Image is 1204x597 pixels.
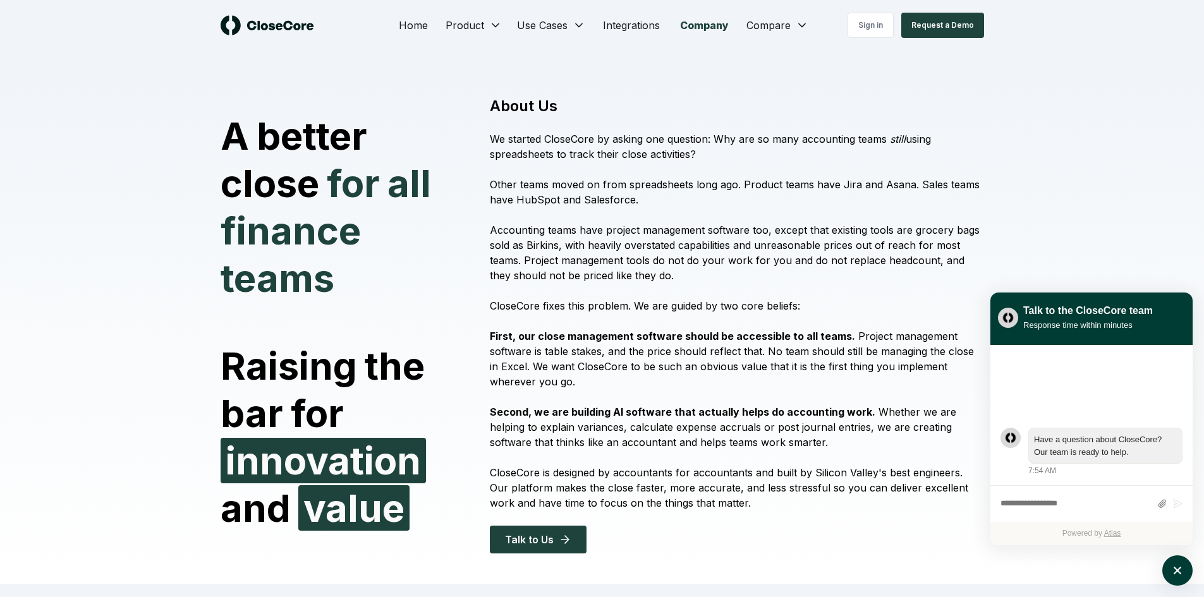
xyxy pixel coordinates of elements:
p: CloseCore fixes this problem. We are guided by two core beliefs: [490,298,983,313]
div: Talk to the CloseCore team [1023,303,1153,318]
div: atlas-ticket [990,346,1193,545]
span: A [221,112,249,160]
div: atlas-message-text [1034,433,1177,458]
strong: Second, we are building AI software that actually helps do accounting work. [490,406,875,418]
span: the [365,342,425,390]
a: Atlas [1104,529,1121,538]
span: Use Cases [517,18,568,33]
span: for [291,390,344,437]
img: yblje5SQxOoZuw2TcITt_icon.png [998,308,1018,328]
button: Use Cases [509,13,593,38]
span: and [221,485,291,532]
a: Sign in [848,13,894,38]
div: Response time within minutes [1023,318,1153,332]
p: Project management software is table stakes, and the price should reflect that. No team should st... [490,329,983,389]
span: Compare [746,18,791,33]
span: Product [446,18,484,33]
button: Compare [739,13,816,38]
span: bar [221,390,283,437]
p: We started CloseCore by asking one question: Why are so many accounting teams using spreadsheets ... [490,131,983,162]
span: value [298,485,410,531]
a: Home [389,13,438,38]
div: atlas-composer [1000,492,1183,516]
p: Whether we are helping to explain variances, calculate expense accruals or post journal entries, ... [490,404,983,450]
a: Integrations [593,13,670,38]
strong: First, our close management software should be accessible to all teams. [490,330,855,342]
span: Raising [221,342,357,390]
button: Product [438,13,509,38]
div: 7:54 AM [1028,465,1056,476]
div: atlas-window [990,292,1193,545]
button: atlas-launcher [1162,555,1193,586]
div: Tuesday, October 14, 7:54 AM [1028,428,1183,476]
span: close [221,160,319,207]
img: logo [221,15,314,35]
div: atlas-message [1000,428,1183,476]
i: still [890,133,906,145]
a: Company [670,13,739,38]
span: all [387,160,431,206]
p: Other teams moved on from spreadsheets long ago. Product teams have Jira and Asana. Sales teams h... [490,177,983,207]
div: Powered by [990,522,1193,545]
div: atlas-message-author-avatar [1000,428,1021,448]
span: for [327,160,380,206]
div: atlas-message-bubble [1028,428,1183,464]
span: finance [221,208,361,253]
p: CloseCore is designed by accountants for accountants and built by Silicon Valley's best engineers... [490,465,983,510]
h1: About Us [490,96,983,116]
span: better [257,112,367,160]
span: innovation [221,438,426,483]
span: teams [221,255,334,301]
button: Request a Demo [901,13,984,38]
button: Talk to Us [490,526,587,553]
button: Attach files by clicking or dropping files here [1157,498,1167,509]
p: Accounting teams have project management software too, except that existing tools are grocery bag... [490,222,983,283]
